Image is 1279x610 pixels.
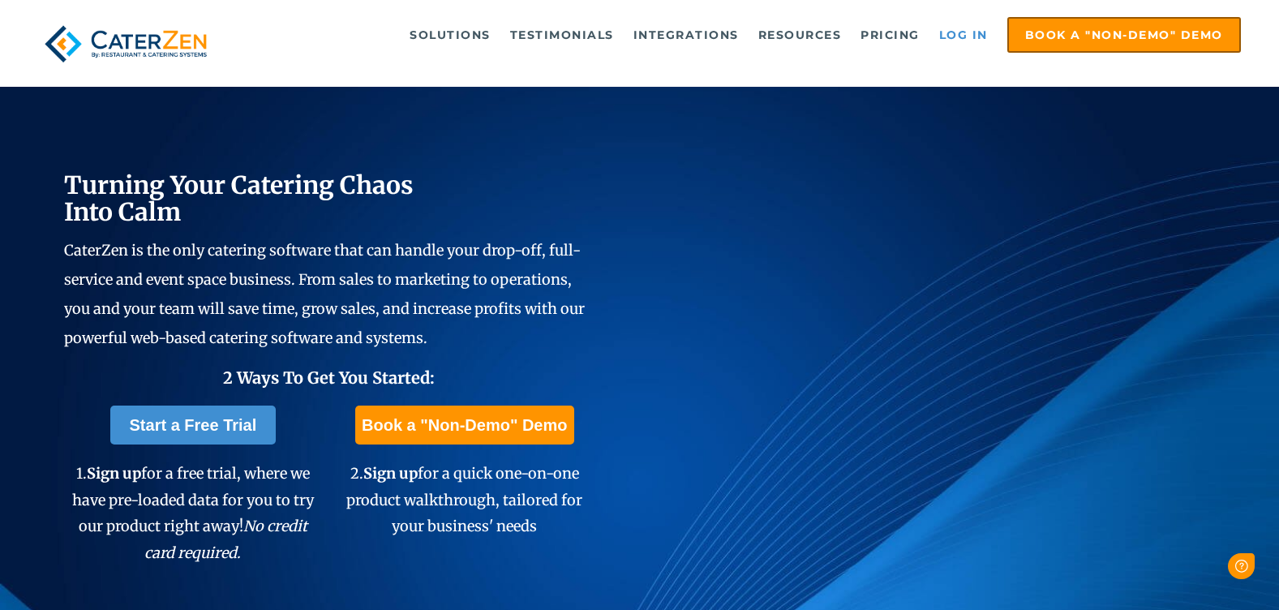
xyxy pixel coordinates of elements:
[502,19,622,51] a: Testimonials
[931,19,996,51] a: Log in
[355,406,573,445] a: Book a "Non-Demo" Demo
[72,464,314,561] span: 1. for a free trial, where we have pre-loaded data for you to try our product right away!
[401,19,499,51] a: Solutions
[852,19,928,51] a: Pricing
[1007,17,1241,53] a: Book a "Non-Demo" Demo
[64,241,585,347] span: CaterZen is the only catering software that can handle your drop-off, full-service and event spac...
[38,17,212,71] img: caterzen
[346,464,582,535] span: 2. for a quick one-on-one product walkthrough, tailored for your business' needs
[625,19,747,51] a: Integrations
[363,464,418,483] span: Sign up
[87,464,141,483] span: Sign up
[144,517,307,561] em: No credit card required.
[64,170,414,227] span: Turning Your Catering Chaos Into Calm
[223,367,435,388] span: 2 Ways To Get You Started:
[244,17,1241,53] div: Navigation Menu
[1135,547,1261,592] iframe: Help widget launcher
[750,19,850,51] a: Resources
[110,406,277,445] a: Start a Free Trial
